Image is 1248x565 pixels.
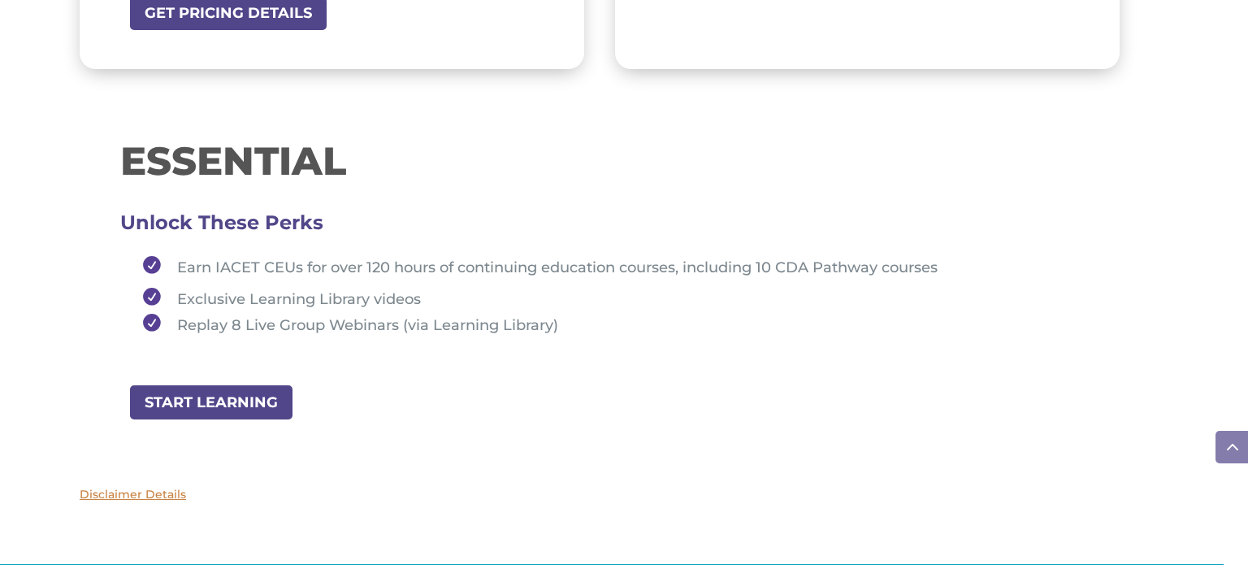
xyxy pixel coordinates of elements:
li: Replay 8 Live Group Webinars (via Learning Library) [135,314,1079,334]
span: Earn IACET CEUs for over 120 hours of continuing education courses, including 10 CDA Pathway courses [177,259,938,276]
a: START LEARNING [128,384,294,420]
h3: Unlock These Perks [120,223,1079,231]
h1: ESSENTIAL [120,141,1079,189]
li: Exclusive Learning Library videos [135,282,1079,314]
p: Disclaimer Details [80,485,1120,505]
